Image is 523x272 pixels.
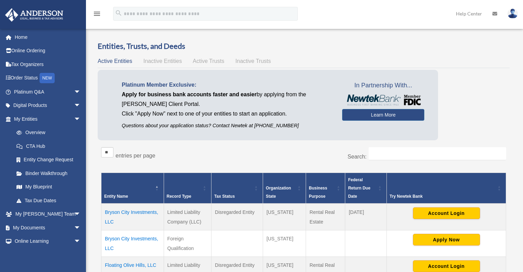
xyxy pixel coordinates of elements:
[98,58,132,64] span: Active Entities
[10,153,88,167] a: Entity Change Request
[122,90,332,109] p: by applying from the [PERSON_NAME] Client Portal.
[413,263,480,269] a: Account Login
[5,57,91,71] a: Tax Organizers
[413,260,480,272] button: Account Login
[211,204,263,230] td: Disregarded Entity
[306,204,345,230] td: Rental Real Estate
[263,204,306,230] td: [US_STATE]
[167,194,192,199] span: Record Type
[164,173,211,204] th: Record Type: Activate to sort
[263,230,306,257] td: [US_STATE]
[5,85,91,99] a: Platinum Q&Aarrow_drop_down
[116,153,155,159] label: entries per page
[342,109,424,121] a: Learn More
[193,58,225,64] span: Active Trusts
[306,173,345,204] th: Business Purpose: Activate to sort
[342,80,424,91] span: In Partnership With...
[115,9,122,17] i: search
[74,221,88,235] span: arrow_drop_down
[413,210,480,216] a: Account Login
[348,154,367,160] label: Search:
[5,248,91,262] a: Billingarrow_drop_down
[143,58,182,64] span: Inactive Entities
[10,139,88,153] a: CTA Hub
[93,10,101,18] i: menu
[214,194,235,199] span: Tax Status
[10,166,88,180] a: Binder Walkthrough
[10,194,88,207] a: Tax Due Dates
[10,180,88,194] a: My Blueprint
[74,112,88,126] span: arrow_drop_down
[122,80,332,90] p: Platinum Member Exclusive:
[387,173,506,204] th: Try Newtek Bank : Activate to sort
[266,186,291,199] span: Organization State
[93,12,101,18] a: menu
[5,207,91,221] a: My [PERSON_NAME] Teamarrow_drop_down
[122,121,332,130] p: Questions about your application status? Contact Newtek at [PHONE_NUMBER]
[413,207,480,219] button: Account Login
[309,186,327,199] span: Business Purpose
[74,99,88,113] span: arrow_drop_down
[164,230,211,257] td: Foreign Qualification
[345,204,387,230] td: [DATE]
[98,41,510,52] h3: Entities, Trusts, and Deeds
[122,109,332,119] p: Click "Apply Now" next to one of your entities to start an application.
[104,194,128,199] span: Entity Name
[74,207,88,221] span: arrow_drop_down
[3,8,65,22] img: Anderson Advisors Platinum Portal
[348,177,370,199] span: Federal Return Due Date
[101,204,164,230] td: Bryson City Investments, LLC
[40,73,55,83] div: NEW
[122,91,257,97] span: Apply for business bank accounts faster and easier
[101,230,164,257] td: Bryson City Investments, LLC
[390,192,495,200] div: Try Newtek Bank
[5,235,91,248] a: Online Learningarrow_drop_down
[5,71,91,85] a: Order StatusNEW
[74,85,88,99] span: arrow_drop_down
[5,99,91,112] a: Digital Productsarrow_drop_down
[74,235,88,249] span: arrow_drop_down
[508,9,518,19] img: User Pic
[346,95,421,106] img: NewtekBankLogoSM.png
[5,44,91,58] a: Online Ordering
[5,112,88,126] a: My Entitiesarrow_drop_down
[263,173,306,204] th: Organization State: Activate to sort
[5,221,91,235] a: My Documentsarrow_drop_down
[74,248,88,262] span: arrow_drop_down
[236,58,271,64] span: Inactive Trusts
[101,173,164,204] th: Entity Name: Activate to invert sorting
[164,204,211,230] td: Limited Liability Company (LLC)
[5,30,91,44] a: Home
[345,173,387,204] th: Federal Return Due Date: Activate to sort
[413,234,480,246] button: Apply Now
[10,126,84,140] a: Overview
[211,173,263,204] th: Tax Status: Activate to sort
